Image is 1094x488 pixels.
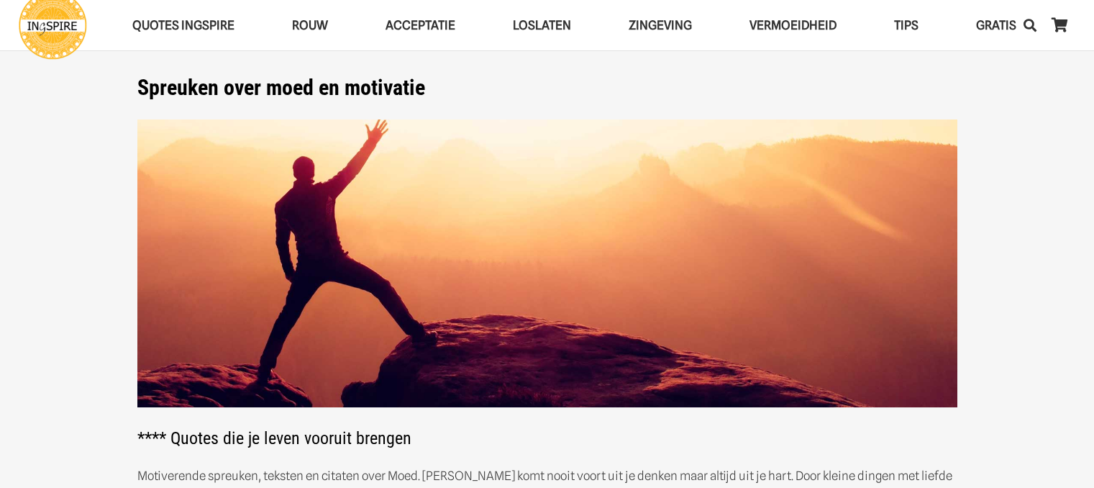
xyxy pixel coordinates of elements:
img: Spreuken over moed, moedig zijn en mooie woorden over uitdaging en kracht - ingspire.nl [137,119,957,408]
h1: Spreuken over moed en motivatie [137,75,957,101]
h2: **** Quotes die je leven vooruit brengen [137,119,957,449]
a: QUOTES INGSPIREQUOTES INGSPIRE Menu [104,7,263,44]
a: LoslatenLoslaten Menu [484,7,600,44]
span: Acceptatie [386,18,455,32]
span: VERMOEIDHEID [749,18,837,32]
a: TIPSTIPS Menu [865,7,947,44]
a: AcceptatieAcceptatie Menu [357,7,484,44]
a: Zoeken [1016,7,1044,43]
a: ROUWROUW Menu [263,7,357,44]
a: GRATISGRATIS Menu [947,7,1045,44]
span: Zingeving [629,18,692,32]
a: ZingevingZingeving Menu [600,7,721,44]
span: QUOTES INGSPIRE [132,18,234,32]
a: VERMOEIDHEIDVERMOEIDHEID Menu [721,7,865,44]
span: GRATIS [976,18,1016,32]
span: TIPS [894,18,918,32]
span: Loslaten [513,18,571,32]
span: ROUW [292,18,328,32]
